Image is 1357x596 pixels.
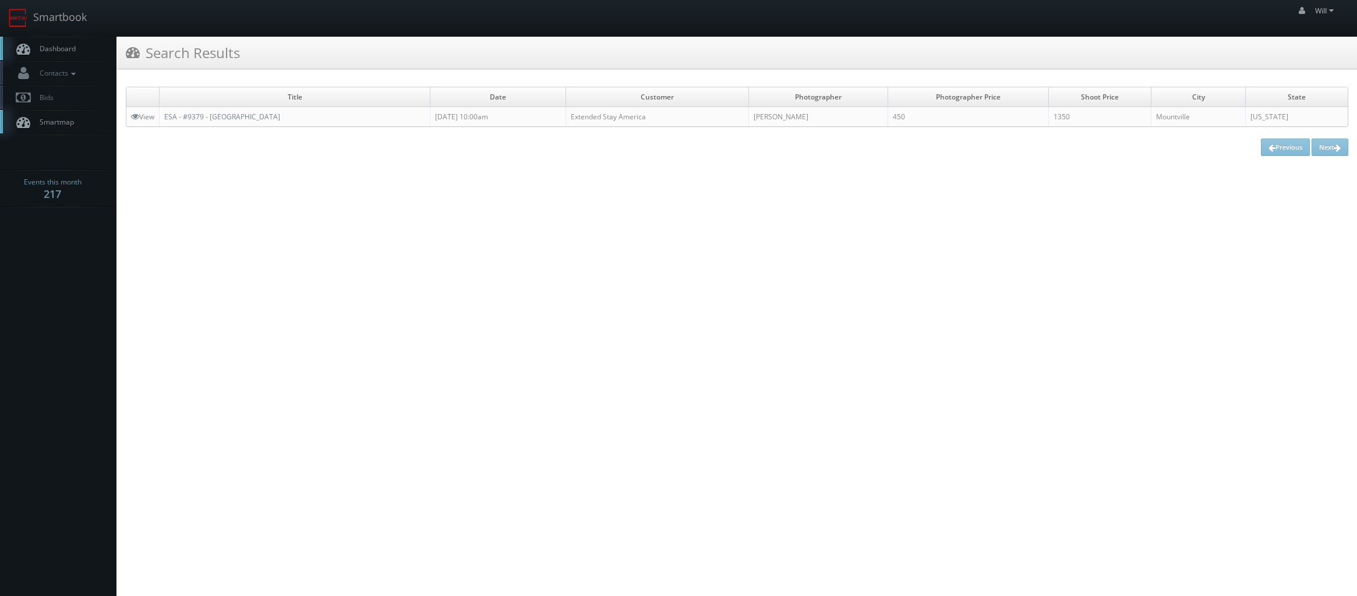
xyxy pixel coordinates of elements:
[34,93,54,102] span: Bids
[1151,107,1246,127] td: Mountville
[749,107,888,127] td: [PERSON_NAME]
[1245,107,1348,127] td: [US_STATE]
[44,187,61,201] strong: 217
[888,107,1049,127] td: 450
[24,176,82,188] span: Events this month
[126,42,240,63] h3: Search Results
[164,112,280,122] a: ESA - #9379 - [GEOGRAPHIC_DATA]
[888,87,1049,107] td: Photographer Price
[430,107,566,127] td: [DATE] 10:00am
[34,68,79,78] span: Contacts
[1245,87,1348,107] td: State
[1151,87,1246,107] td: City
[160,87,430,107] td: Title
[1048,107,1151,127] td: 1350
[566,107,748,127] td: Extended Stay America
[566,87,748,107] td: Customer
[34,117,74,127] span: Smartmap
[131,112,154,122] a: View
[430,87,566,107] td: Date
[749,87,888,107] td: Photographer
[1048,87,1151,107] td: Shoot Price
[1315,6,1337,16] span: Will
[9,9,27,27] img: smartbook-logo.png
[34,44,76,54] span: Dashboard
